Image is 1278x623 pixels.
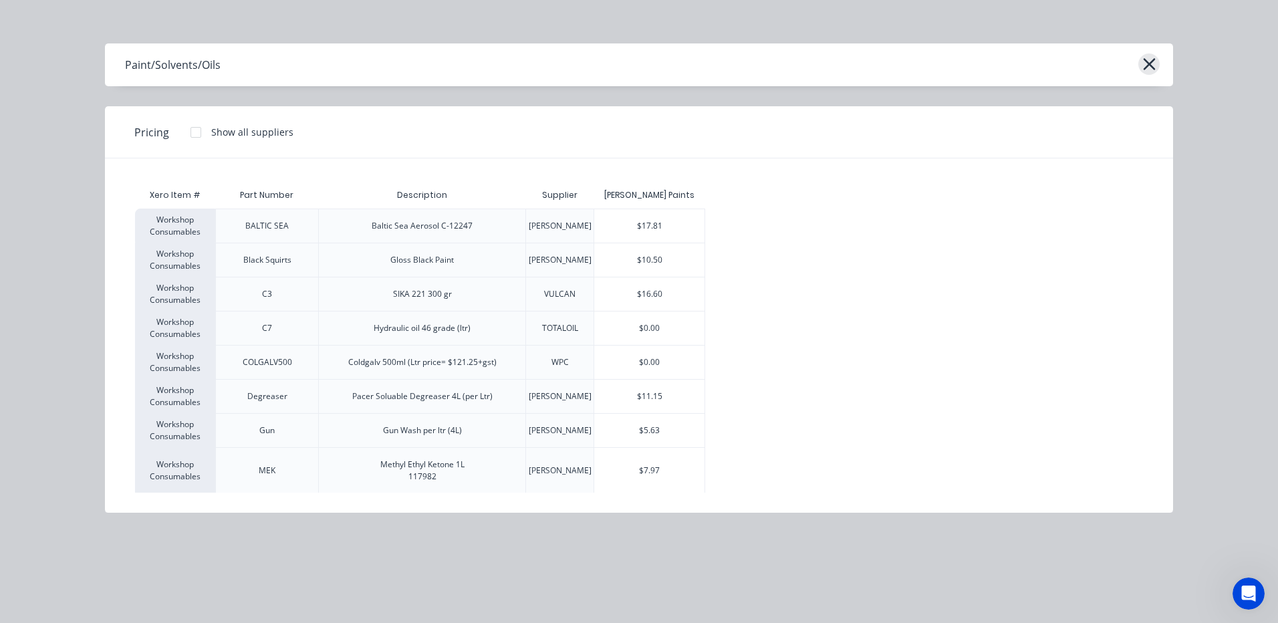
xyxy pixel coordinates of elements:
div: [PERSON_NAME] [529,465,592,477]
div: Baltic Sea Aerosol C-12247 [372,220,473,232]
iframe: Intercom live chat [1233,578,1265,610]
div: [PERSON_NAME] [529,254,592,266]
div: Coldgalv 500ml (Ltr price= $121.25+gst) [348,356,497,368]
div: Part Number [229,178,304,212]
div: Workshop Consumables [135,379,215,413]
div: [PERSON_NAME] [529,424,592,437]
div: Workshop Consumables [135,413,215,447]
div: Workshop Consumables [135,243,215,277]
div: Workshop Consumables [135,209,215,243]
div: Gloss Black Paint [390,254,454,266]
div: $0.00 [594,311,705,345]
div: Workshop Consumables [135,447,215,493]
div: Paint/Solvents/Oils [125,57,221,73]
div: Workshop Consumables [135,277,215,311]
div: C3 [262,288,272,300]
div: $16.60 [594,277,705,311]
div: Workshop Consumables [135,345,215,379]
div: Xero Item # [135,182,215,209]
div: Gun [259,424,275,437]
div: $5.63 [594,414,705,447]
div: SIKA 221 300 gr [393,288,452,300]
div: Pacer Soluable Degreaser 4L (per Ltr) [352,390,493,402]
div: [PERSON_NAME] Paints [604,189,694,201]
div: C7 [262,322,272,334]
div: Degreaser [247,390,287,402]
div: Supplier [531,178,588,212]
div: Black Squirts [243,254,291,266]
div: Description [386,178,458,212]
div: $17.81 [594,209,705,243]
div: BALTIC SEA [245,220,289,232]
div: $0.00 [594,346,705,379]
div: Workshop Consumables [135,311,215,345]
div: MEK [259,465,275,477]
div: VULCAN [544,288,576,300]
div: [PERSON_NAME] [529,220,592,232]
div: COLGALV500 [243,356,292,368]
div: Show all suppliers [211,125,293,139]
div: WPC [551,356,569,368]
div: [PERSON_NAME] [529,390,592,402]
div: TOTALOIL [542,322,578,334]
div: $7.97 [594,448,705,493]
div: $11.15 [594,380,705,413]
div: $10.50 [594,243,705,277]
div: Gun Wash per ltr (4L) [383,424,462,437]
div: Hydraulic oil 46 grade (ltr) [374,322,471,334]
span: Pricing [134,124,169,140]
div: Methyl Ethyl Ketone 1L 117982 [380,459,465,483]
